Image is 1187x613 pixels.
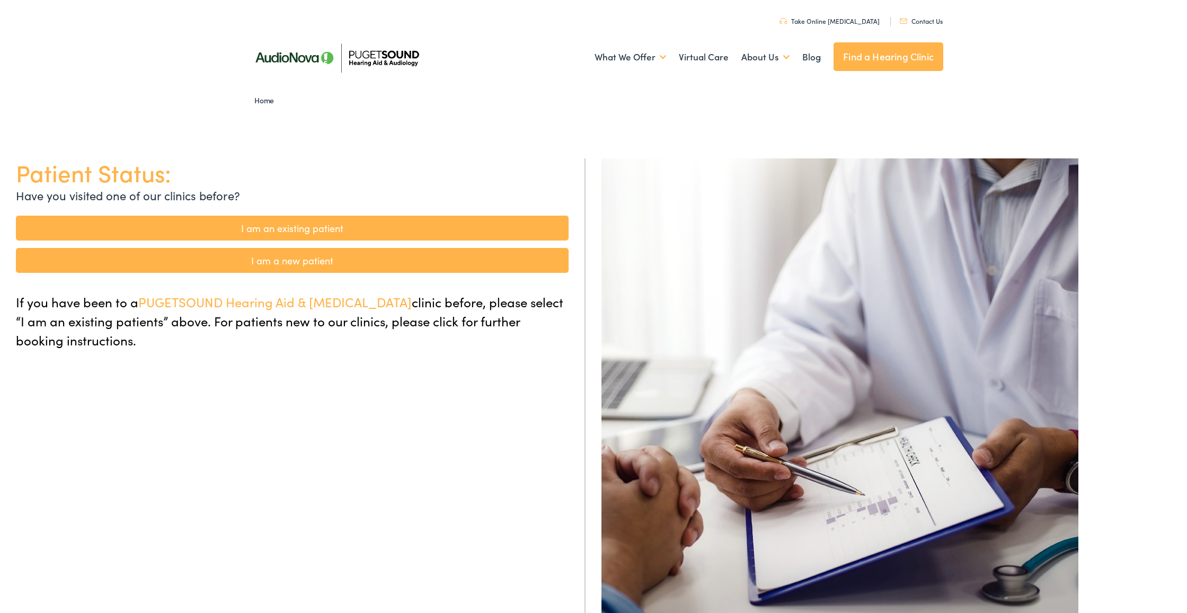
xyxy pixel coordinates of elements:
a: What We Offer [595,38,666,77]
a: Contact Us [900,16,943,25]
img: utility icon [779,18,787,24]
a: Blog [802,38,821,77]
a: Virtual Care [679,38,729,77]
span: PUGETSOUND Hearing Aid & [MEDICAL_DATA] [138,293,412,310]
a: Take Online [MEDICAL_DATA] [779,16,880,25]
p: Have you visited one of our clinics before? [16,186,569,204]
p: If you have been to a clinic before, please select “I am an existing patients” above. For patient... [16,292,569,350]
a: I am an existing patient [16,216,569,241]
h1: Patient Status: [16,158,569,186]
img: utility icon [900,19,907,24]
a: Find a Hearing Clinic [834,42,943,71]
a: Home [254,95,279,105]
a: I am a new patient [16,248,569,273]
a: About Us [741,38,790,77]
